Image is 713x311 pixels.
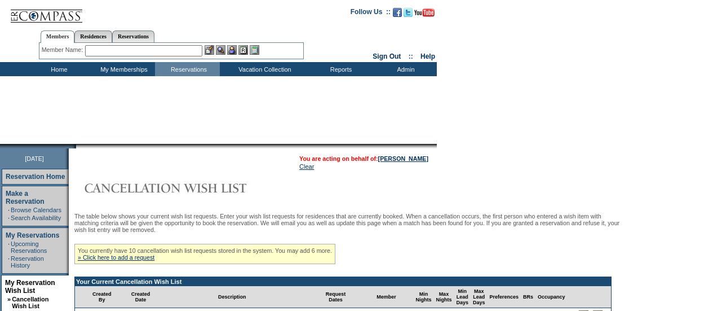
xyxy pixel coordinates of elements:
td: · [8,240,10,254]
span: You are acting on behalf of: [299,155,428,162]
a: Become our fan on Facebook [393,11,402,18]
td: Max Nights [433,286,454,308]
img: Subscribe to our YouTube Channel [414,8,435,17]
div: You currently have 10 cancellation wish list requests stored in the system. You may add 6 more. [74,244,335,264]
img: View [216,45,225,55]
a: Help [420,52,435,60]
td: Created By [75,286,129,308]
a: » Click here to add a request [78,254,154,261]
td: Admin [372,62,437,76]
div: Member Name: [42,45,85,55]
img: Follow us on Twitter [404,8,413,17]
td: Description [152,286,312,308]
td: Preferences [487,286,521,308]
td: Member [360,286,414,308]
a: Make a Reservation [6,190,45,205]
td: Min Nights [413,286,433,308]
td: Occupancy [535,286,568,308]
img: promoShadowLeftCorner.gif [72,144,76,148]
a: [PERSON_NAME] [378,155,428,162]
b: » [7,296,11,303]
td: Reports [307,62,372,76]
td: My Memberships [90,62,155,76]
td: Min Lead Days [454,286,471,308]
img: Impersonate [227,45,237,55]
span: :: [409,52,413,60]
td: Follow Us :: [351,7,391,20]
td: · [8,214,10,221]
a: Residences [74,30,112,42]
td: Home [25,62,90,76]
td: BRs [521,286,535,308]
td: · [8,207,10,213]
img: Become our fan on Facebook [393,8,402,17]
img: blank.gif [76,144,77,148]
td: Created Date [129,286,153,308]
td: Request Dates [312,286,360,308]
a: My Reservations [6,231,59,239]
td: Vacation Collection [220,62,307,76]
a: Search Availability [11,214,61,221]
a: Clear [299,163,314,170]
td: Max Lead Days [471,286,488,308]
a: Cancellation Wish List [12,296,48,309]
span: [DATE] [25,155,44,162]
img: Reservations [238,45,248,55]
img: b_calculator.gif [250,45,259,55]
img: b_edit.gif [205,45,214,55]
td: Your Current Cancellation Wish List [75,277,611,286]
td: Reservations [155,62,220,76]
a: Reservations [112,30,154,42]
a: My Reservation Wish List [5,279,55,295]
a: Sign Out [373,52,401,60]
a: Browse Calendars [11,207,61,213]
a: Follow us on Twitter [404,11,413,18]
td: · [8,255,10,269]
img: Cancellation Wish List [74,177,300,199]
a: Subscribe to our YouTube Channel [414,11,435,18]
a: Upcoming Reservations [11,240,47,254]
a: Reservation History [11,255,44,269]
a: Members [41,30,75,43]
a: Reservation Home [6,173,65,181]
